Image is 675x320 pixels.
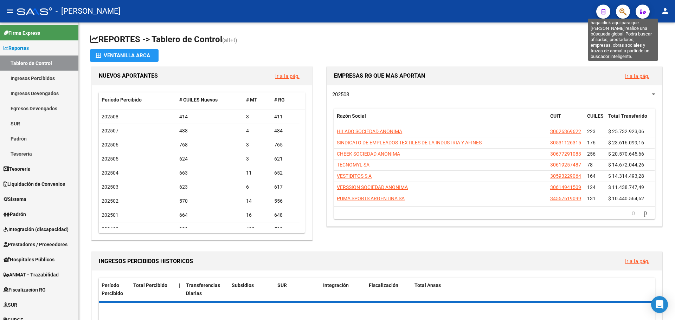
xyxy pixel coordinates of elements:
span: $ 14.314.493,28 [608,173,644,179]
span: Transferencias Diarias [186,282,220,296]
span: 30593229064 [550,173,581,179]
span: Tesorería [4,165,31,173]
span: $ 23.616.099,16 [608,140,644,145]
a: Ir a la pág. [625,73,649,79]
div: 648 [274,211,297,219]
span: 256 [587,151,596,157]
a: Ir a la pág. [275,73,300,79]
span: 124 [587,184,596,190]
span: Firma Express [4,29,40,37]
div: 3 [246,113,269,121]
div: 663 [179,169,241,177]
span: HILADO SOCIEDAD ANONIMA [337,129,402,134]
button: Ir a la pág. [270,70,305,83]
div: 664 [179,211,241,219]
span: VESTIDITOS S A [337,173,372,179]
datatable-header-cell: Subsidios [229,278,275,301]
span: Prestadores / Proveedores [4,241,67,248]
div: 411 [274,113,297,121]
span: 202501 [102,212,118,218]
h1: REPORTES -> Tablero de Control [90,34,664,46]
span: 131 [587,196,596,201]
span: 223 [587,129,596,134]
span: 176 [587,140,596,145]
div: 11 [246,169,269,177]
div: 621 [274,155,297,163]
span: 30619257487 [550,162,581,168]
button: Ir a la pág. [619,255,655,268]
span: # CUILES Nuevos [179,97,218,103]
datatable-header-cell: CUILES [584,109,605,132]
datatable-header-cell: Total Transferido [605,109,655,132]
span: 202502 [102,198,118,204]
span: # MT [246,97,257,103]
span: SUR [4,301,17,309]
span: SUR [277,282,287,288]
div: 484 [274,127,297,135]
span: EMPRESAS RG QUE MAS APORTAN [334,72,425,79]
datatable-header-cell: Fiscalización [366,278,412,301]
div: 921 [179,225,241,233]
div: 3 [246,155,269,163]
div: 570 [179,197,241,205]
datatable-header-cell: Transferencias Diarias [183,278,229,301]
span: 202508 [332,91,349,98]
span: NUEVOS APORTANTES [99,72,158,79]
span: VERSSION SOCIEDAD ANONIMA [337,184,408,190]
div: 488 [179,127,241,135]
div: 402 [246,225,269,233]
span: Total Anses [414,282,441,288]
span: Fiscalización [369,282,398,288]
span: - [PERSON_NAME] [56,4,121,19]
span: $ 10.440.564,62 [608,196,644,201]
div: 4 [246,127,269,135]
span: 202412 [102,226,118,232]
span: Total Percibido [133,282,167,288]
span: TECNOMYL SA [337,162,369,168]
span: Total Transferido [608,113,647,119]
div: 16 [246,211,269,219]
a: Ir a la pág. [625,258,649,265]
div: 617 [274,183,297,191]
span: 202508 [102,114,118,119]
div: 6 [246,183,269,191]
span: 78 [587,162,593,168]
datatable-header-cell: Período Percibido [99,92,176,107]
datatable-header-cell: Razón Social [334,109,547,132]
span: $ 25.732.923,06 [608,129,644,134]
datatable-header-cell: | [176,278,183,301]
span: SINDICATO DE EMPLEADOS TEXTILES DE LA INDUSTRIA Y AFINES [337,140,482,145]
span: 30531126315 [550,140,581,145]
span: 34557619099 [550,196,581,201]
span: Padrón [4,210,26,218]
a: go to next page [641,209,650,217]
span: Subsidios [232,282,254,288]
span: 30677291083 [550,151,581,157]
span: (alt+t) [222,37,237,44]
span: CHEEK SOCIEDAD ANONIMA [337,151,400,157]
datatable-header-cell: # RG [271,92,300,107]
span: | [179,282,180,288]
datatable-header-cell: Período Percibido [99,278,130,301]
mat-icon: menu [6,7,14,15]
span: # RG [274,97,285,103]
div: Ventanilla ARCA [96,49,153,62]
div: 765 [274,141,297,149]
span: 202506 [102,142,118,148]
span: 202505 [102,156,118,162]
span: Integración [323,282,349,288]
div: 768 [179,141,241,149]
div: 519 [274,225,297,233]
datatable-header-cell: # CUILES Nuevos [176,92,244,107]
span: $ 11.438.747,49 [608,184,644,190]
span: 202503 [102,184,118,190]
span: $ 14.672.044,26 [608,162,644,168]
mat-icon: person [661,7,669,15]
div: Open Intercom Messenger [651,296,668,313]
span: Integración (discapacidad) [4,226,69,233]
span: INGRESOS PERCIBIDOS HISTORICOS [99,258,193,265]
button: Ir a la pág. [619,70,655,83]
datatable-header-cell: Total Anses [412,278,649,301]
span: CUILES [587,113,604,119]
span: 164 [587,173,596,179]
